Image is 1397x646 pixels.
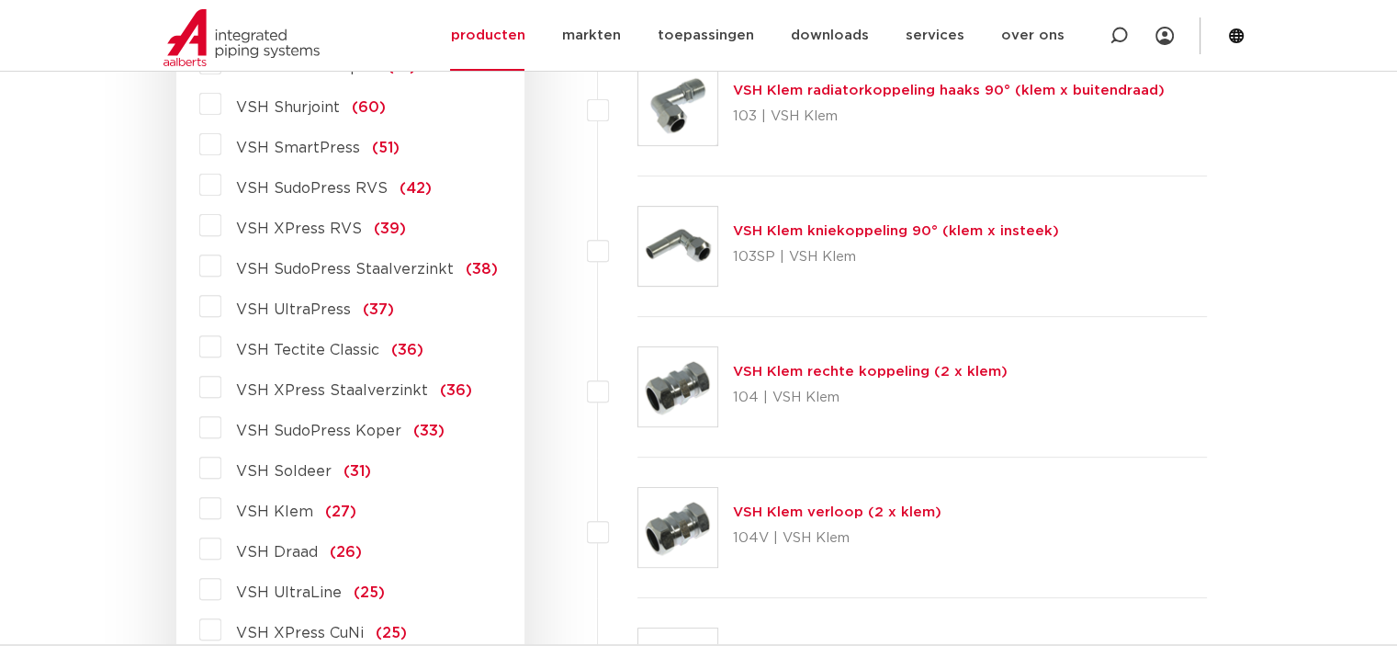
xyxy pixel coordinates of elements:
span: VSH SudoPress RVS [236,181,388,196]
a: VSH Klem rechte koppeling (2 x klem) [733,365,1008,379]
span: (33) [413,424,445,438]
span: VSH Shurjoint [236,100,340,115]
p: 104V | VSH Klem [733,524,941,553]
span: (51) [372,141,400,155]
img: Thumbnail for VSH Klem kniekoppeling 90° (klem x insteek) [638,207,717,286]
a: VSH Klem radiatorkoppeling haaks 90° (klem x buitendraad) [733,84,1165,97]
span: (26) [330,545,362,560]
img: Thumbnail for VSH Klem radiatorkoppeling haaks 90° (klem x buitendraad) [638,66,717,145]
span: VSH XPress CuNi [236,626,364,640]
img: Thumbnail for VSH Klem verloop (2 x klem) [638,488,717,567]
span: VSH XPress RVS [236,221,362,236]
span: (42) [400,181,432,196]
span: VSH UltraPress [236,302,351,317]
span: (37) [363,302,394,317]
span: VSH Klem [236,504,313,519]
span: (39) [374,221,406,236]
span: (25) [376,626,407,640]
span: VSH SmartPress [236,141,360,155]
p: 103 | VSH Klem [733,102,1165,131]
span: (31) [344,464,371,479]
span: VSH SudoPress Staalverzinkt [236,262,454,277]
span: (36) [440,383,472,398]
span: (27) [325,504,356,519]
a: VSH Klem kniekoppeling 90° (klem x insteek) [733,224,1059,238]
span: VSH UltraLine [236,585,342,600]
span: VSH XPress Staalverzinkt [236,383,428,398]
span: (60) [352,100,386,115]
a: VSH Klem verloop (2 x klem) [733,505,941,519]
span: VSH Soldeer [236,464,332,479]
span: VSH Tectite Classic [236,343,379,357]
span: (38) [466,262,498,277]
p: 104 | VSH Klem [733,383,1008,413]
span: VSH Draad [236,545,318,560]
img: Thumbnail for VSH Klem rechte koppeling (2 x klem) [638,347,717,426]
span: VSH SudoPress Koper [236,424,401,438]
span: (25) [354,585,385,600]
span: (36) [391,343,423,357]
p: 103SP | VSH Klem [733,243,1059,272]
